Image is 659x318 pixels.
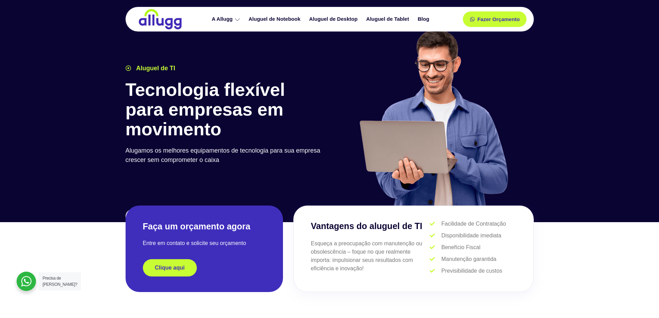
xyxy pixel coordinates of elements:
span: Benefício Fiscal [440,243,480,252]
span: Manutenção garantida [440,255,496,263]
img: locação de TI é Allugg [138,9,183,30]
a: Aluguel de Notebook [245,13,306,25]
a: Blog [414,13,434,25]
a: A Allugg [208,13,245,25]
h1: Tecnologia flexível para empresas em movimento [126,80,326,139]
a: Aluguel de Tablet [363,13,414,25]
a: Fazer Orçamento [463,11,527,27]
h2: Faça um orçamento agora [143,221,266,232]
p: Alugamos os melhores equipamentos de tecnologia para sua empresa crescer sem comprometer o caixa [126,146,326,165]
a: Clique aqui [143,259,197,276]
span: Facilidade de Contratação [440,220,506,228]
span: Clique aqui [155,265,185,271]
img: aluguel de ti para startups [357,29,510,206]
span: Precisa de [PERSON_NAME]? [43,276,77,287]
h3: Vantagens do aluguel de TI [311,220,430,233]
span: Previsibilidade de custos [440,267,502,275]
span: Disponibilidade imediata [440,231,501,240]
span: Fazer Orçamento [477,17,520,22]
iframe: Chat Widget [624,285,659,318]
a: Aluguel de Desktop [306,13,363,25]
p: Esqueça a preocupação com manutenção ou obsolescência – foque no que realmente importa: impulsion... [311,239,430,273]
span: Aluguel de TI [135,64,175,73]
p: Entre em contato e solicite seu orçamento [143,239,266,247]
